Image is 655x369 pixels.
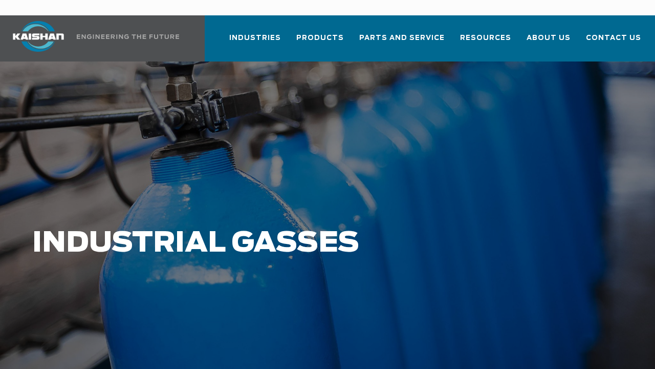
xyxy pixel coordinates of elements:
a: Resources [460,25,511,59]
span: Products [296,32,344,44]
a: Industries [229,25,281,59]
a: About Us [527,25,571,59]
span: Resources [460,32,511,44]
a: Contact Us [586,25,641,59]
img: Engineering the future [77,34,179,39]
a: Parts and Service [359,25,445,59]
span: About Us [527,32,571,44]
span: Industries [229,32,281,44]
span: Contact Us [586,32,641,44]
a: Products [296,25,344,59]
h1: Industrial Gasses [32,228,522,259]
span: Parts and Service [359,32,445,44]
